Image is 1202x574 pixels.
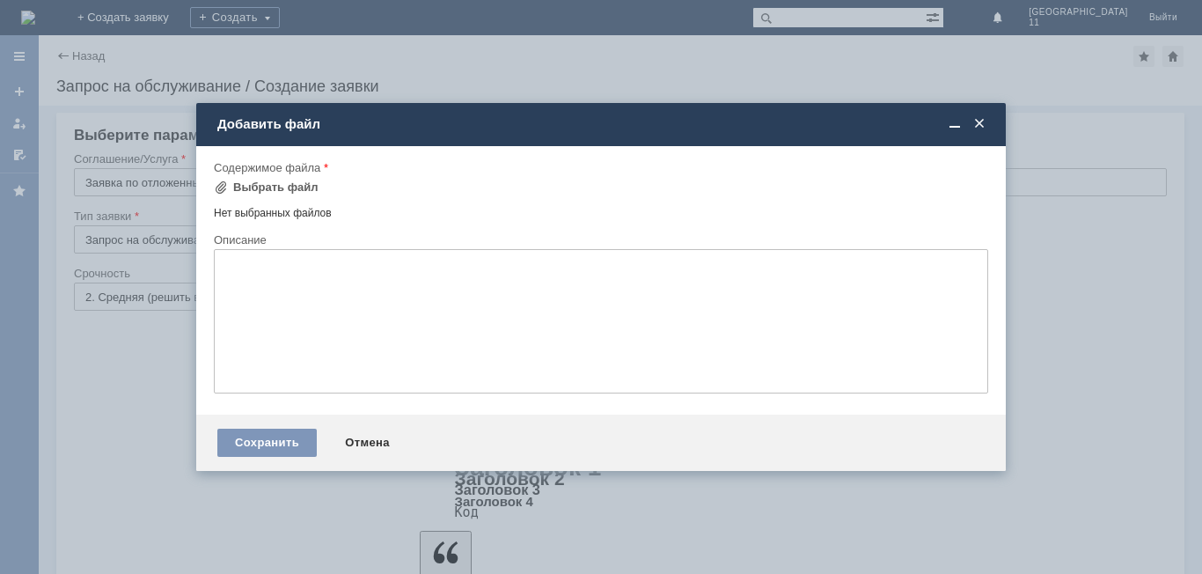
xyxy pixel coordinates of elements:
[7,7,257,21] div: мбк 11 Брянск. Отложенные чеки
[946,116,964,132] span: Свернуть (Ctrl + M)
[214,162,985,173] div: Содержимое файла
[214,200,988,220] div: Нет выбранных файлов
[233,180,319,195] div: Выбрать файл
[971,116,988,132] span: Закрыть
[217,116,988,132] div: Добавить файл
[7,21,257,49] div: СПК [PERSON_NAME] Прошу удалить отл чек
[214,234,985,246] div: Описание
